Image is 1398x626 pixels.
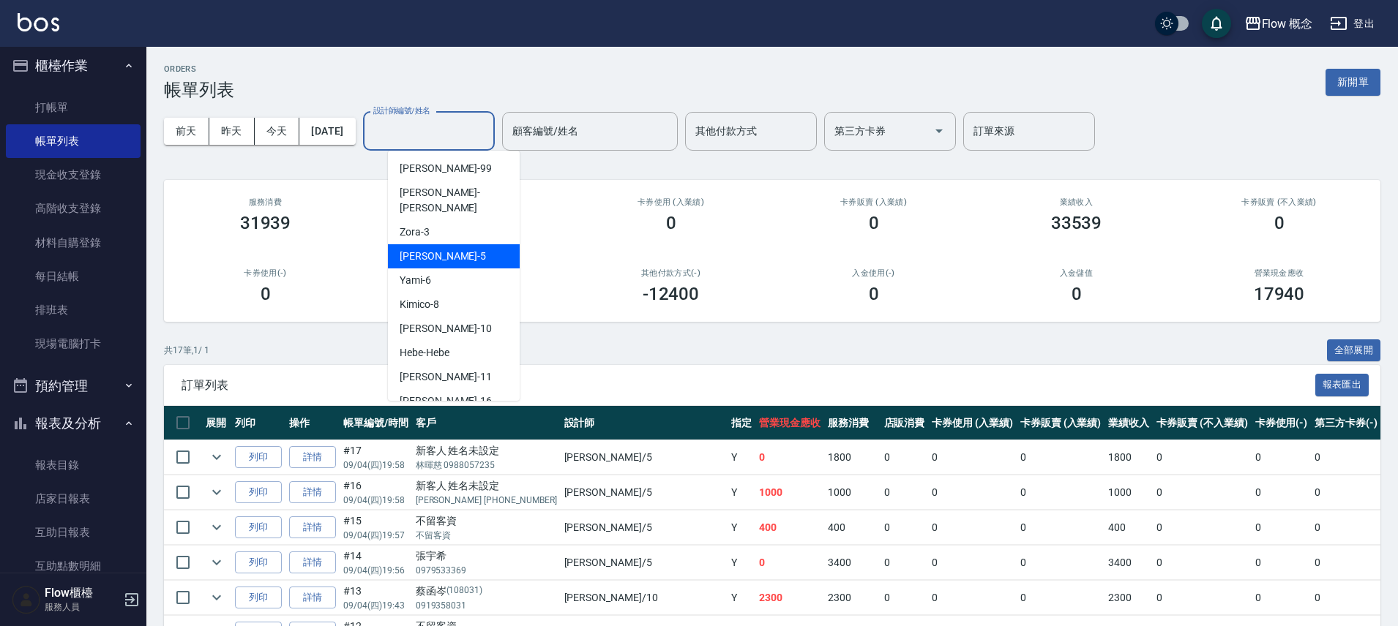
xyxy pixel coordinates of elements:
[384,197,552,207] h2: 店販消費
[1072,284,1082,304] h3: 0
[561,406,728,440] th: 設計師
[400,393,492,409] span: [PERSON_NAME] -16
[343,494,408,507] p: 09/04 (四) 19:58
[340,581,412,615] td: #13
[1311,440,1381,475] td: 0
[1104,440,1153,475] td: 1800
[928,546,1017,580] td: 0
[1252,440,1312,475] td: 0
[587,197,755,207] h2: 卡券使用 (入業績)
[1315,377,1369,391] a: 報表匯出
[164,344,209,357] p: 共 17 筆, 1 / 1
[400,225,430,240] span: Zora -3
[869,284,879,304] h3: 0
[446,584,483,599] p: (108031)
[1311,475,1381,510] td: 0
[1153,440,1251,475] td: 0
[1104,546,1153,580] td: 3400
[12,585,41,614] img: Person
[6,47,141,85] button: 櫃檯作業
[824,510,881,545] td: 400
[928,440,1017,475] td: 0
[755,475,824,510] td: 1000
[400,273,431,288] span: Yami -6
[1254,284,1305,304] h3: 17940
[790,268,957,278] h2: 入金使用(-)
[1252,475,1312,510] td: 0
[6,192,141,225] a: 高階收支登錄
[416,584,557,599] div: 蔡函岑
[561,510,728,545] td: [PERSON_NAME] /5
[209,118,255,145] button: 昨天
[206,481,228,503] button: expand row
[881,581,929,615] td: 0
[400,185,508,216] span: [PERSON_NAME] -[PERSON_NAME]
[340,510,412,545] td: #15
[182,197,349,207] h3: 服務消費
[824,581,881,615] td: 2300
[824,546,881,580] td: 3400
[289,481,336,504] a: 詳情
[728,581,755,615] td: Y
[235,587,282,609] button: 列印
[1311,406,1381,440] th: 第三方卡券(-)
[6,448,141,482] a: 報表目錄
[164,64,234,74] h2: ORDERS
[561,546,728,580] td: [PERSON_NAME] /5
[561,475,728,510] td: [PERSON_NAME] /5
[728,475,755,510] td: Y
[340,440,412,475] td: #17
[728,510,755,545] td: Y
[343,599,408,612] p: 09/04 (四) 19:43
[416,548,557,564] div: 張宇希
[6,327,141,361] a: 現場電腦打卡
[824,475,881,510] td: 1000
[1017,546,1105,580] td: 0
[869,213,879,233] h3: 0
[6,226,141,260] a: 材料自購登錄
[340,546,412,580] td: #14
[343,459,408,472] p: 09/04 (四) 19:58
[1017,510,1105,545] td: 0
[928,475,1017,510] td: 0
[1017,406,1105,440] th: 卡券販賣 (入業績)
[299,118,355,145] button: [DATE]
[755,546,824,580] td: 0
[728,546,755,580] td: Y
[6,124,141,158] a: 帳單列表
[412,406,561,440] th: 客戶
[416,443,557,459] div: 新客人 姓名未設定
[373,105,430,116] label: 設計師編號/姓名
[255,118,300,145] button: 今天
[340,475,412,510] td: #16
[587,268,755,278] h2: 其他付款方式(-)
[1153,475,1251,510] td: 0
[416,513,557,529] div: 不留客資
[1202,9,1231,38] button: save
[289,587,336,609] a: 詳情
[235,516,282,539] button: 列印
[164,118,209,145] button: 前天
[928,406,1017,440] th: 卡券使用 (入業績)
[18,13,59,31] img: Logo
[6,404,141,442] button: 報表及分析
[6,367,141,405] button: 預約管理
[993,197,1160,207] h2: 業績收入
[1195,268,1363,278] h2: 營業現金應收
[164,80,234,100] h3: 帳單列表
[182,268,349,278] h2: 卡券使用(-)
[6,482,141,516] a: 店家日報表
[643,284,700,304] h3: -12400
[1252,581,1312,615] td: 0
[416,529,557,542] p: 不留客資
[289,446,336,469] a: 詳情
[1051,213,1102,233] h3: 33539
[1326,75,1380,88] a: 新開單
[790,197,957,207] h2: 卡券販賣 (入業績)
[182,378,1315,393] span: 訂單列表
[289,551,336,574] a: 詳情
[881,440,929,475] td: 0
[1104,581,1153,615] td: 2300
[416,494,557,507] p: [PERSON_NAME] [PHONE_NUMBER]
[1104,475,1153,510] td: 1000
